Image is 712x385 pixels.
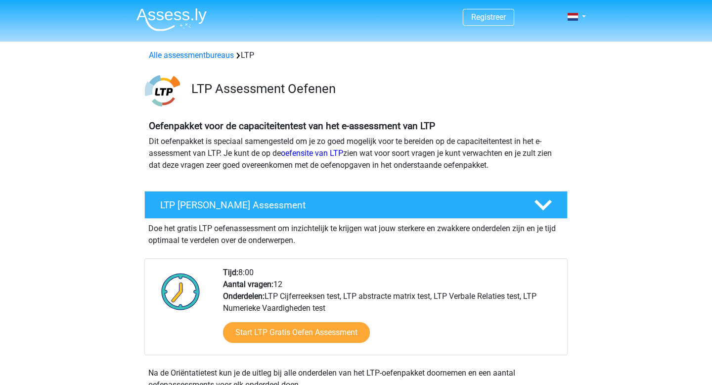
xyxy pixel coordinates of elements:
[156,267,206,316] img: Klok
[160,199,518,211] h4: LTP [PERSON_NAME] Assessment
[281,148,343,158] a: oefensite van LTP
[149,50,234,60] a: Alle assessmentbureaus
[223,280,273,289] b: Aantal vragen:
[145,49,567,61] div: LTP
[144,219,568,246] div: Doe het gratis LTP oefenassessment om inzichtelijk te krijgen wat jouw sterkere en zwakkere onder...
[223,291,265,301] b: Onderdelen:
[471,12,506,22] a: Registreer
[140,191,572,219] a: LTP [PERSON_NAME] Assessment
[149,136,563,171] p: Dit oefenpakket is speciaal samengesteld om je zo goed mogelijk voor te bereiden op de capaciteit...
[149,120,435,132] b: Oefenpakket voor de capaciteitentest van het e-assessment van LTP
[223,322,370,343] a: Start LTP Gratis Oefen Assessment
[191,81,560,96] h3: LTP Assessment Oefenen
[223,268,238,277] b: Tijd:
[216,267,567,355] div: 8:00 12 LTP Cijferreeksen test, LTP abstracte matrix test, LTP Verbale Relaties test, LTP Numerie...
[145,73,180,108] img: ltp.png
[136,8,207,31] img: Assessly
